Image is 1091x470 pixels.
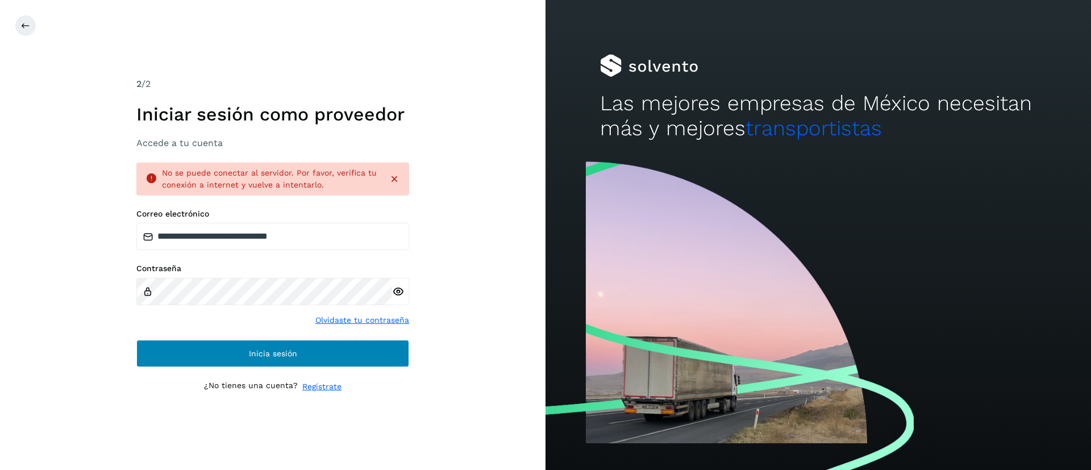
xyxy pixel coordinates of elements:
button: Inicia sesión [136,340,409,367]
span: Inicia sesión [249,350,297,357]
label: Correo electrónico [136,209,409,219]
a: Regístrate [302,381,342,393]
p: ¿No tienes una cuenta? [204,381,298,393]
div: No se puede conectar al servidor. Por favor, verifica tu conexión a internet y vuelve a intentarlo. [162,167,380,191]
h3: Accede a tu cuenta [136,138,409,148]
div: /2 [136,77,409,91]
a: Olvidaste tu contraseña [315,314,409,326]
label: Contraseña [136,264,409,273]
span: transportistas [746,116,882,140]
span: 2 [136,78,141,89]
h1: Iniciar sesión como proveedor [136,103,409,125]
h2: Las mejores empresas de México necesitan más y mejores [600,91,1036,142]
